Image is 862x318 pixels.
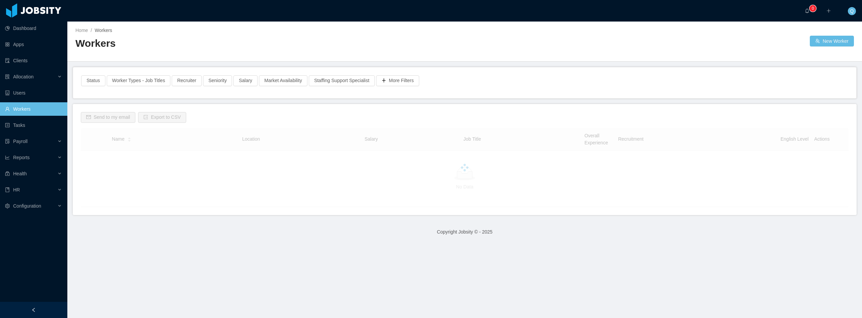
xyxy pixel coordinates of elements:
[5,54,62,67] a: icon: auditClients
[805,8,809,13] i: icon: bell
[850,7,854,15] span: Q
[826,8,831,13] i: icon: plus
[13,171,27,176] span: Health
[203,75,232,86] button: Seniority
[5,171,10,176] i: icon: medicine-box
[809,5,816,12] sup: 0
[5,204,10,208] i: icon: setting
[5,187,10,192] i: icon: book
[5,139,10,144] i: icon: file-protect
[107,75,170,86] button: Worker Types - Job Titles
[81,75,105,86] button: Status
[172,75,202,86] button: Recruiter
[67,220,862,244] footer: Copyright Jobsity © - 2025
[75,37,465,50] h2: Workers
[13,139,28,144] span: Payroll
[13,187,20,192] span: HR
[5,86,62,100] a: icon: robotUsers
[5,22,62,35] a: icon: pie-chartDashboard
[13,203,41,209] span: Configuration
[13,155,30,160] span: Reports
[309,75,375,86] button: Staffing Support Specialist
[75,28,88,33] a: Home
[5,38,62,51] a: icon: appstoreApps
[91,28,92,33] span: /
[376,75,419,86] button: icon: plusMore Filters
[5,102,62,116] a: icon: userWorkers
[233,75,258,86] button: Salary
[259,75,307,86] button: Market Availability
[810,36,854,46] button: icon: usergroup-addNew Worker
[13,74,34,79] span: Allocation
[95,28,112,33] span: Workers
[5,155,10,160] i: icon: line-chart
[5,74,10,79] i: icon: solution
[5,118,62,132] a: icon: profileTasks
